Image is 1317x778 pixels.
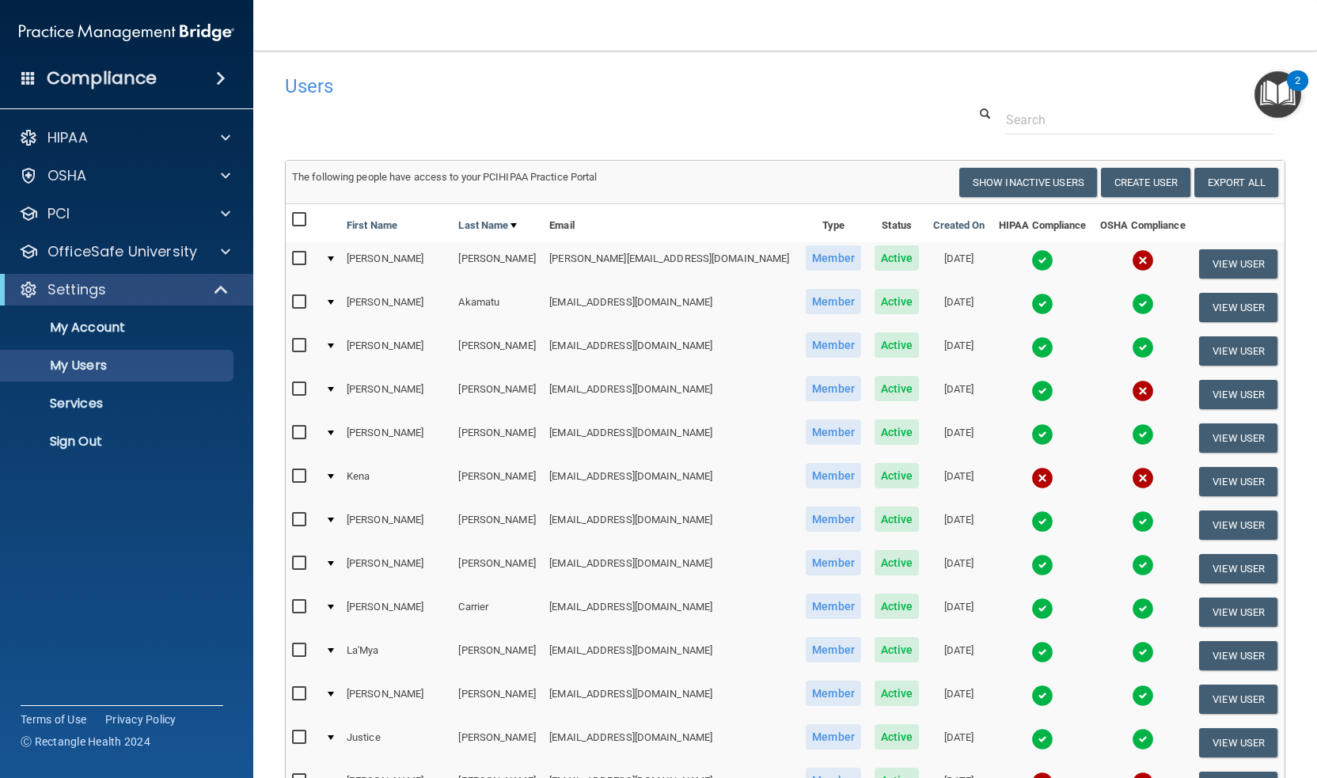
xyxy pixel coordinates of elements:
[21,734,150,750] span: Ⓒ Rectangle Health 2024
[926,329,992,373] td: [DATE]
[285,76,859,97] h4: Users
[1031,293,1053,315] img: tick.e7d51cea.svg
[19,166,230,185] a: OSHA
[926,677,992,721] td: [DATE]
[340,677,453,721] td: [PERSON_NAME]
[340,590,453,634] td: [PERSON_NAME]
[340,416,453,460] td: [PERSON_NAME]
[1132,293,1154,315] img: tick.e7d51cea.svg
[19,280,230,299] a: Settings
[10,358,226,374] p: My Users
[1194,168,1278,197] a: Export All
[926,547,992,590] td: [DATE]
[47,242,197,261] p: OfficeSafe University
[21,712,86,727] a: Terms of Use
[867,204,926,242] th: Status
[875,724,920,750] span: Active
[10,320,226,336] p: My Account
[543,204,799,242] th: Email
[806,463,861,488] span: Member
[1031,467,1053,489] img: cross.ca9f0e7f.svg
[806,550,861,575] span: Member
[1093,204,1192,242] th: OSHA Compliance
[543,503,799,547] td: [EMAIL_ADDRESS][DOMAIN_NAME]
[458,216,517,235] a: Last Name
[452,242,543,286] td: [PERSON_NAME]
[452,329,543,373] td: [PERSON_NAME]
[340,286,453,329] td: [PERSON_NAME]
[875,550,920,575] span: Active
[1031,728,1053,750] img: tick.e7d51cea.svg
[452,373,543,416] td: [PERSON_NAME]
[1132,554,1154,576] img: tick.e7d51cea.svg
[1199,423,1277,453] button: View User
[340,460,453,503] td: Kena
[1199,510,1277,540] button: View User
[452,590,543,634] td: Carrier
[340,721,453,765] td: Justice
[926,460,992,503] td: [DATE]
[543,460,799,503] td: [EMAIL_ADDRESS][DOMAIN_NAME]
[926,503,992,547] td: [DATE]
[1295,81,1300,101] div: 2
[452,634,543,677] td: [PERSON_NAME]
[543,634,799,677] td: [EMAIL_ADDRESS][DOMAIN_NAME]
[1031,510,1053,533] img: tick.e7d51cea.svg
[799,204,868,242] th: Type
[806,332,861,358] span: Member
[926,416,992,460] td: [DATE]
[1132,467,1154,489] img: cross.ca9f0e7f.svg
[959,168,1097,197] button: Show Inactive Users
[452,416,543,460] td: [PERSON_NAME]
[1101,168,1190,197] button: Create User
[1132,336,1154,359] img: tick.e7d51cea.svg
[1031,598,1053,620] img: tick.e7d51cea.svg
[47,204,70,223] p: PCI
[543,286,799,329] td: [EMAIL_ADDRESS][DOMAIN_NAME]
[1006,105,1273,135] input: Search
[926,590,992,634] td: [DATE]
[543,677,799,721] td: [EMAIL_ADDRESS][DOMAIN_NAME]
[1199,293,1277,322] button: View User
[340,373,453,416] td: [PERSON_NAME]
[1199,728,1277,757] button: View User
[992,204,1093,242] th: HIPAA Compliance
[926,286,992,329] td: [DATE]
[806,376,861,401] span: Member
[19,128,230,147] a: HIPAA
[1031,380,1053,402] img: tick.e7d51cea.svg
[1031,249,1053,271] img: tick.e7d51cea.svg
[1132,249,1154,271] img: cross.ca9f0e7f.svg
[926,634,992,677] td: [DATE]
[10,434,226,450] p: Sign Out
[1199,554,1277,583] button: View User
[1199,249,1277,279] button: View User
[1132,728,1154,750] img: tick.e7d51cea.svg
[875,245,920,271] span: Active
[806,681,861,706] span: Member
[1199,598,1277,627] button: View User
[1199,467,1277,496] button: View User
[452,286,543,329] td: Akamatu
[340,329,453,373] td: [PERSON_NAME]
[875,332,920,358] span: Active
[292,171,598,183] span: The following people have access to your PCIHIPAA Practice Portal
[1132,598,1154,620] img: tick.e7d51cea.svg
[452,677,543,721] td: [PERSON_NAME]
[452,721,543,765] td: [PERSON_NAME]
[806,289,861,314] span: Member
[452,460,543,503] td: [PERSON_NAME]
[875,637,920,662] span: Active
[926,242,992,286] td: [DATE]
[47,280,106,299] p: Settings
[875,289,920,314] span: Active
[1132,510,1154,533] img: tick.e7d51cea.svg
[1031,685,1053,707] img: tick.e7d51cea.svg
[105,712,176,727] a: Privacy Policy
[543,721,799,765] td: [EMAIL_ADDRESS][DOMAIN_NAME]
[543,373,799,416] td: [EMAIL_ADDRESS][DOMAIN_NAME]
[1199,380,1277,409] button: View User
[340,242,453,286] td: [PERSON_NAME]
[926,373,992,416] td: [DATE]
[543,242,799,286] td: [PERSON_NAME][EMAIL_ADDRESS][DOMAIN_NAME]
